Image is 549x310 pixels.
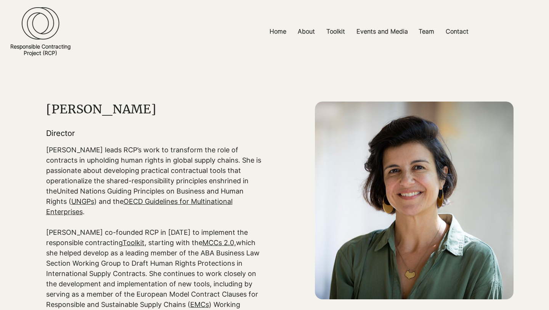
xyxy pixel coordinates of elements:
span: UNGPs [71,197,94,205]
a: Home [264,23,292,40]
a: OECD Guidelines for Multinational Enterprises [46,197,233,216]
a: Responsible ContractingProject (RCP) [10,43,71,56]
a: EMCs [190,300,209,308]
p: Home [266,23,290,40]
a: Team [413,23,440,40]
p: Team [415,23,438,40]
a: United Nations Guiding Principles on Business and Human Rights (UNGPs [46,187,244,205]
a: Contact [440,23,474,40]
nav: Site [189,23,549,40]
p: Toolkit [323,23,349,40]
a: Toolkit [321,23,351,40]
p: Contact [442,23,472,40]
p: About [294,23,319,40]
p: Events and Media [353,23,412,40]
a: MCCs 2.0, [202,239,236,247]
p: [PERSON_NAME] leads RCP’s work to transform the role of contracts in upholding human rights in gl... [46,145,262,217]
a: Events and Media [351,23,413,40]
span: Director [46,129,75,138]
h1: [PERSON_NAME] [46,102,259,117]
a: About [292,23,321,40]
a: Toolkit [122,239,144,247]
